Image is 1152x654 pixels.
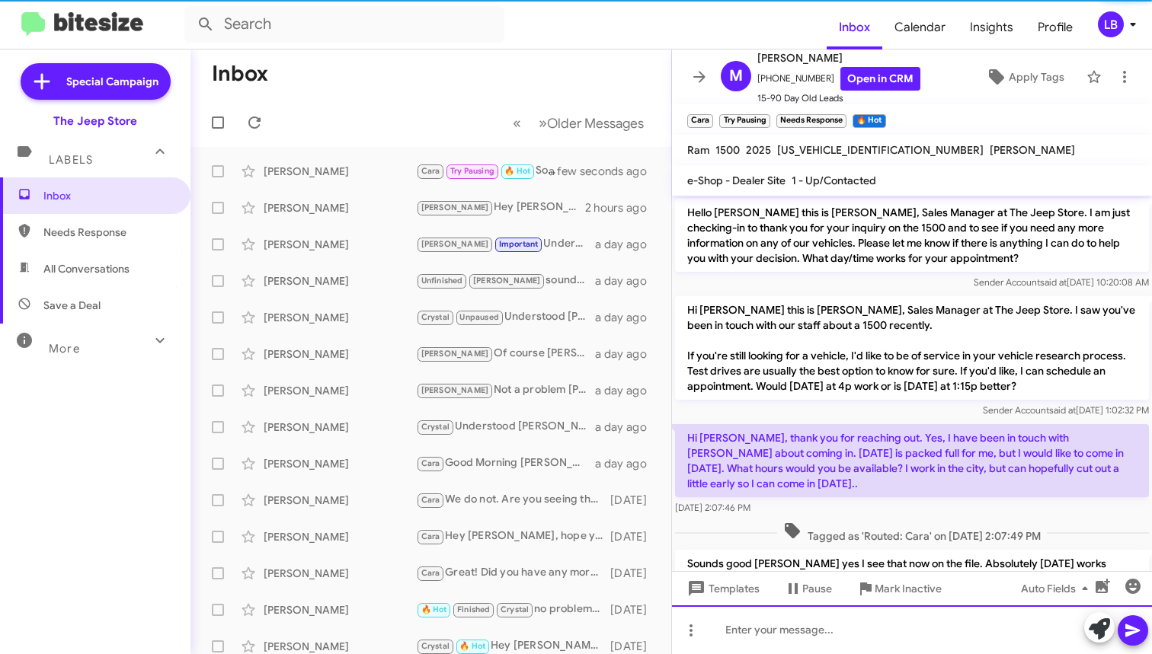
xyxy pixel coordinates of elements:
div: a day ago [595,346,659,362]
span: Cara [421,458,440,468]
span: » [539,113,547,132]
span: M [729,64,743,88]
div: Understood [PERSON_NAME] thank you for the update. I will mark your record here and should anythi... [416,308,595,326]
small: 🔥 Hot [853,114,885,128]
div: [DATE] [610,566,659,581]
nav: Page navigation example [504,107,653,139]
div: no problem, Thank you ! [416,601,610,618]
span: Crystal [501,605,529,614]
div: a day ago [595,310,659,325]
span: Important [499,239,539,249]
div: sounds good. assuming you put that amount down you would be financing just under 88k but i will g... [416,272,595,289]
a: Special Campaign [21,63,171,100]
span: [PERSON_NAME] [421,349,489,359]
span: Crystal [421,641,450,651]
button: Apply Tags [970,63,1079,91]
div: [DATE] [610,529,659,544]
div: a day ago [595,456,659,471]
span: Inbox [43,188,173,203]
span: Cara [421,568,440,578]
div: [DATE] [610,639,659,654]
div: [PERSON_NAME] [264,164,416,179]
div: [PERSON_NAME] [264,493,416,508]
span: Try Pausing [450,166,494,176]
span: Unpaused [459,312,499,322]
div: [DATE] [610,493,659,508]
span: All Conversations [43,261,130,276]
div: [PERSON_NAME] [264,310,416,325]
div: Hey [PERSON_NAME] ! This is [PERSON_NAME] lefthand sales manager at Seaview jeep in [GEOGRAPHIC_D... [416,199,585,216]
small: Cara [687,114,713,128]
span: Labels [49,153,93,167]
div: [PERSON_NAME] [264,566,416,581]
button: Previous [504,107,530,139]
div: [PERSON_NAME] [264,346,416,362]
span: [DATE] 2:07:46 PM [675,502,750,513]
span: Apply Tags [1009,63,1064,91]
div: Great! Did you have any more questions or would you like to revisit the certified Ram with [PERSO... [416,564,610,582]
div: LB [1098,11,1124,37]
div: a day ago [595,237,659,252]
span: 15-90 Day Old Leads [757,91,920,106]
div: 2 hours ago [585,200,659,215]
span: [PERSON_NAME] [421,385,489,395]
div: Sounds great [PERSON_NAME], Thank you very much and see you a little later. [416,162,568,180]
span: Finished [457,605,491,614]
span: 🔥 Hot [504,166,530,176]
p: Hi [PERSON_NAME] this is [PERSON_NAME], Sales Manager at The Jeep Store. I saw you've been in tou... [675,296,1149,400]
a: Insights [958,5,1026,49]
span: Mark Inactive [875,575,942,602]
a: Calendar [882,5,958,49]
div: The Jeep Store [53,113,137,129]
span: said at [1049,404,1076,416]
div: [PERSON_NAME] [264,237,416,252]
div: [PERSON_NAME] [264,602,416,617]
h1: Inbox [212,62,268,86]
span: [PERSON_NAME] [473,276,541,286]
div: Good Morning [PERSON_NAME], should you get some time [DATE] we are open from 9am to 8pm. When you... [416,455,595,472]
div: Understood. I cannot give you the answer to that one but there are tradeoffs such a warranty/ mai... [416,235,595,253]
span: Cara [421,166,440,176]
small: Try Pausing [719,114,770,128]
span: Tagged as 'Routed: Cara' on [DATE] 2:07:49 PM [777,522,1047,544]
span: Templates [684,575,760,602]
span: Ram [687,143,709,157]
button: Next [530,107,653,139]
span: More [49,342,80,356]
span: [PHONE_NUMBER] [757,67,920,91]
span: Auto Fields [1021,575,1094,602]
div: Hey [PERSON_NAME], hope you had a great weekend. Did you give anymore thought to this gladiator w... [416,528,610,545]
div: a day ago [595,273,659,289]
span: Crystal [421,312,450,322]
span: Sender Account [DATE] 1:02:32 PM [983,404,1149,416]
span: « [513,113,521,132]
div: Not a problem [PERSON_NAME] thank you for the update and I will change the record here. Have a gr... [416,381,595,399]
button: Pause [772,575,844,602]
span: [US_VEHICLE_IDENTIFICATION_NUMBER] [777,143,984,157]
button: Mark Inactive [844,575,954,602]
div: a day ago [595,383,659,398]
span: 2025 [746,143,771,157]
p: Hello [PERSON_NAME] this is [PERSON_NAME], Sales Manager at The Jeep Store. I am just checking-in... [675,199,1149,272]
span: 1500 [715,143,740,157]
span: e-Shop - Dealer Site [687,174,786,187]
span: Save a Deal [43,298,101,313]
a: Open in CRM [840,67,920,91]
div: a day ago [595,420,659,435]
span: [PERSON_NAME] [421,239,489,249]
span: [PERSON_NAME] [757,49,920,67]
span: Older Messages [547,115,644,132]
div: We do not. Are you seeing that elsewhere ? [416,491,610,509]
input: Search [184,6,504,43]
div: [PERSON_NAME] [264,200,416,215]
div: a few seconds ago [568,164,659,179]
span: [PERSON_NAME] [421,203,489,212]
div: [DATE] [610,602,659,617]
div: Understood [PERSON_NAME] thank you for the update. we will change our records here. Have a great ... [416,418,595,435]
span: Cara [421,495,440,505]
button: Auto Fields [1009,575,1106,602]
a: Inbox [827,5,882,49]
span: 1 - Up/Contacted [792,174,876,187]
